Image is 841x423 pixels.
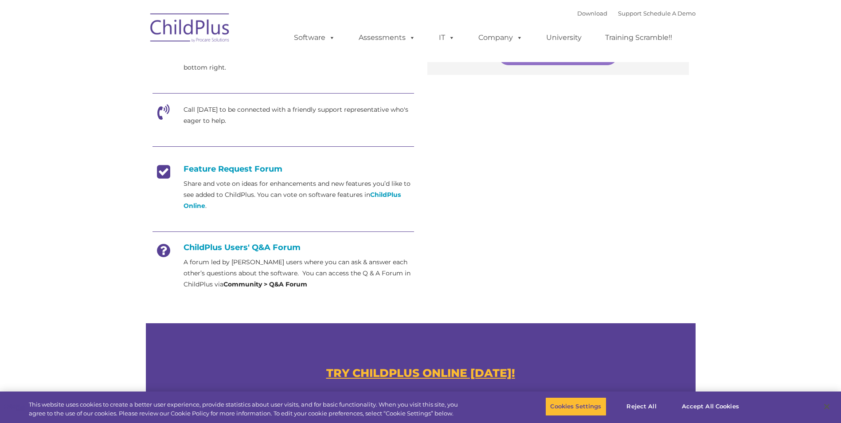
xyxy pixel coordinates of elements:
[153,164,414,174] h4: Feature Request Forum
[223,280,307,288] strong: Community > Q&A Forum
[677,397,744,416] button: Accept All Cookies
[285,29,344,47] a: Software
[545,397,606,416] button: Cookies Settings
[618,10,642,17] a: Support
[184,104,414,126] p: Call [DATE] to be connected with a friendly support representative who's eager to help.
[643,10,696,17] a: Schedule A Demo
[614,397,669,416] button: Reject All
[430,29,464,47] a: IT
[184,178,414,211] p: Share and vote on ideas for enhancements and new features you’d like to see added to ChildPlus. Y...
[350,29,424,47] a: Assessments
[184,51,414,73] p: Chat now with a knowledgable representative using the chat app at the bottom right.
[596,29,681,47] a: Training Scramble!!
[146,7,235,51] img: ChildPlus by Procare Solutions
[326,366,515,380] a: TRY CHILDPLUS ONLINE [DATE]!
[29,400,462,418] div: This website uses cookies to create a better user experience, provide statistics about user visit...
[577,10,696,17] font: |
[469,29,532,47] a: Company
[537,29,591,47] a: University
[184,257,414,290] p: A forum led by [PERSON_NAME] users where you can ask & answer each other’s questions about the so...
[153,243,414,252] h4: ChildPlus Users' Q&A Forum
[184,191,401,210] a: ChildPlus Online
[577,10,607,17] a: Download
[817,397,837,416] button: Close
